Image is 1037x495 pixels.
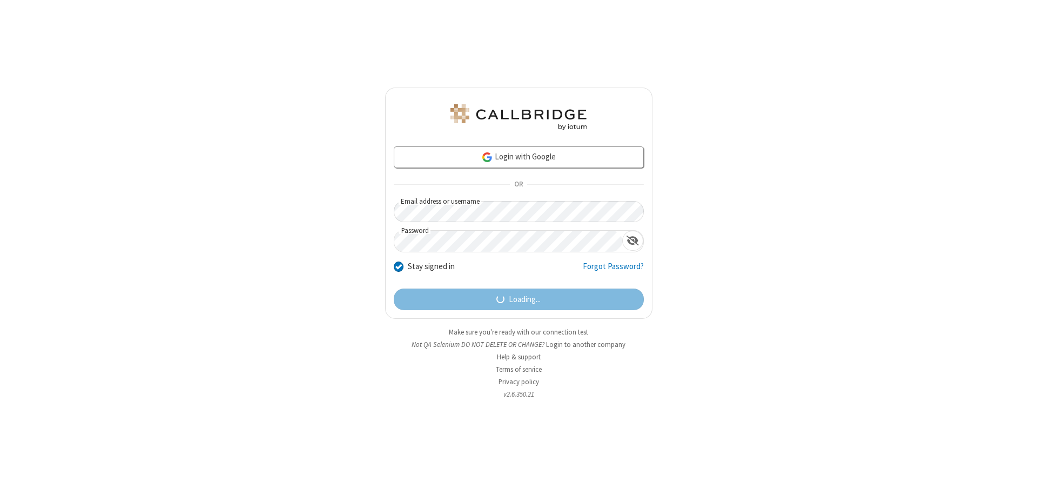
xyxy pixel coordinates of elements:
button: Loading... [394,289,644,310]
input: Email address or username [394,201,644,222]
a: Help & support [497,352,541,362]
iframe: Chat [1010,467,1029,487]
span: Loading... [509,293,541,306]
a: Forgot Password? [583,260,644,281]
div: Show password [622,231,643,251]
a: Terms of service [496,365,542,374]
img: google-icon.png [481,151,493,163]
input: Password [394,231,622,252]
a: Privacy policy [499,377,539,386]
li: v2.6.350.21 [385,389,652,399]
label: Stay signed in [408,260,455,273]
span: OR [510,177,527,192]
button: Login to another company [546,339,625,350]
a: Make sure you're ready with our connection test [449,327,588,337]
li: Not QA Selenium DO NOT DELETE OR CHANGE? [385,339,652,350]
a: Login with Google [394,146,644,168]
img: QA Selenium DO NOT DELETE OR CHANGE [448,104,589,130]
